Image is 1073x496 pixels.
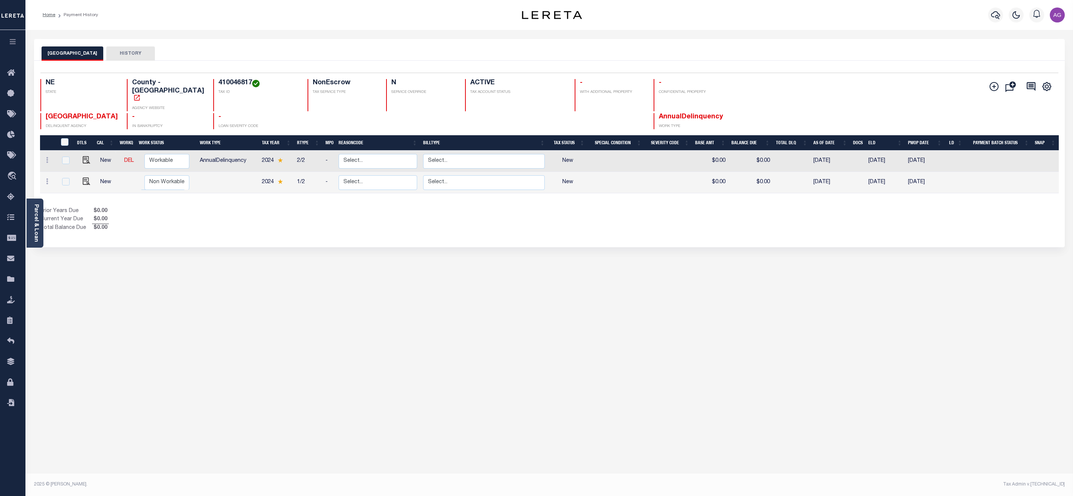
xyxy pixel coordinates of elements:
[548,172,587,193] td: New
[132,79,204,103] h4: County - [GEOGRAPHIC_DATA]
[692,135,728,151] th: Base Amt: activate to sort column ascending
[692,151,728,172] td: $0.00
[905,151,945,172] td: [DATE]
[43,13,55,17] a: Home
[313,90,377,95] p: TAX SERVICE TYPE
[74,135,94,151] th: DTLS
[218,90,299,95] p: TAX ID
[132,114,135,120] span: -
[580,90,644,95] p: WITH ADDITIONAL PROPERTY
[313,79,377,87] h4: NonEscrow
[322,151,336,172] td: -
[1050,7,1065,22] img: svg+xml;base64,PHN2ZyB4bWxucz0iaHR0cDovL3d3dy53My5vcmcvMjAwMC9zdmciIHBvaW50ZXItZXZlbnRzPSJub25lIi...
[810,151,850,172] td: [DATE]
[92,224,109,232] span: $0.00
[294,135,322,151] th: RType: activate to sort column ascending
[659,124,731,129] p: WORK TYPE
[850,135,865,151] th: Docs
[645,135,693,151] th: Severity Code: activate to sort column ascending
[42,46,103,61] button: [GEOGRAPHIC_DATA]
[548,151,587,172] td: New
[588,135,645,151] th: Special Condition: activate to sort column ascending
[810,172,850,193] td: [DATE]
[336,135,420,151] th: ReasonCode: activate to sort column ascending
[92,207,109,215] span: $0.00
[136,135,195,151] th: Work Status
[470,79,566,87] h4: ACTIVE
[218,79,299,87] h4: 410046817
[905,172,945,193] td: [DATE]
[33,204,39,242] a: Parcel & Loan
[259,135,294,151] th: Tax Year: activate to sort column ascending
[40,215,92,224] td: Current Year Due
[132,124,204,129] p: IN BANKRUPTCY
[692,172,728,193] td: $0.00
[659,79,661,86] span: -
[56,135,74,151] th: &nbsp;
[7,172,19,181] i: travel_explore
[259,151,294,172] td: 2024
[197,151,259,172] td: AnnualDelinquency
[420,135,548,151] th: BillType: activate to sort column ascending
[294,151,322,172] td: 2/2
[1032,135,1058,151] th: SNAP: activate to sort column ascending
[124,158,134,163] a: DEL
[40,207,92,215] td: Prior Years Due
[46,79,118,87] h4: NE
[278,158,283,163] img: Star.svg
[865,135,905,151] th: ELD: activate to sort column ascending
[659,90,731,95] p: CONFIDENTIAL PROPERTY
[40,224,92,232] td: Total Balance Due
[773,135,810,151] th: Total DLQ: activate to sort column ascending
[322,172,336,193] td: -
[810,135,850,151] th: As of Date: activate to sort column ascending
[278,179,283,184] img: Star.svg
[132,106,204,111] p: AGENCY WEBSITE
[905,135,945,151] th: PWOP Date: activate to sort column ascending
[46,90,118,95] p: STATE
[55,12,98,18] li: Payment History
[322,135,336,151] th: MPO
[218,114,221,120] span: -
[218,124,299,129] p: LOAN SEVERITY CODE
[865,172,905,193] td: [DATE]
[728,135,773,151] th: Balance Due: activate to sort column ascending
[865,151,905,172] td: [DATE]
[294,172,322,193] td: 1/2
[580,79,583,86] span: -
[197,135,259,151] th: Work Type
[659,114,723,120] span: AnnualDelinquency
[259,172,294,193] td: 2024
[548,135,587,151] th: Tax Status: activate to sort column ascending
[391,79,456,87] h4: N
[97,172,121,193] td: New
[106,46,155,61] button: HISTORY
[965,135,1032,151] th: Payment Batch Status: activate to sort column ascending
[117,135,136,151] th: WorkQ
[391,90,456,95] p: SERVICE OVERRIDE
[945,135,965,151] th: LD: activate to sort column ascending
[46,114,118,120] span: [GEOGRAPHIC_DATA]
[92,215,109,224] span: $0.00
[728,172,773,193] td: $0.00
[97,151,121,172] td: New
[522,11,582,19] img: logo-dark.svg
[46,124,118,129] p: DELINQUENT AGENCY
[40,135,56,151] th: &nbsp;&nbsp;&nbsp;&nbsp;&nbsp;&nbsp;&nbsp;&nbsp;&nbsp;&nbsp;
[728,151,773,172] td: $0.00
[94,135,117,151] th: CAL: activate to sort column ascending
[470,90,566,95] p: TAX ACCOUNT STATUS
